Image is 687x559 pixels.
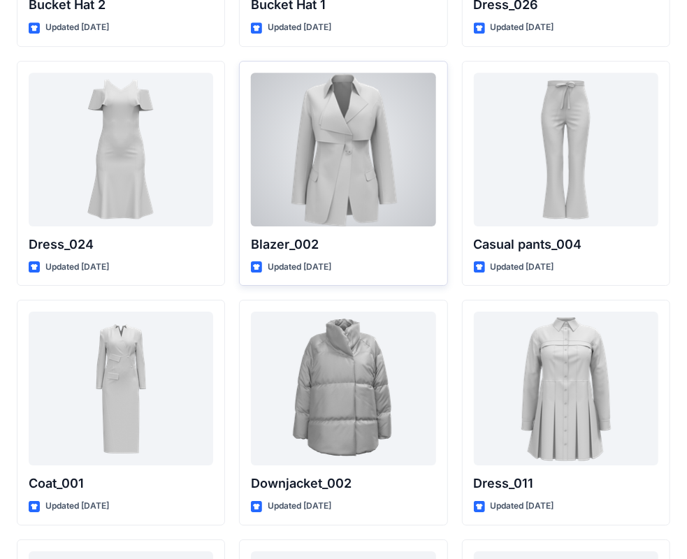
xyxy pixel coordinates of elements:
p: Updated [DATE] [491,20,554,35]
p: Coat_001 [29,474,213,493]
p: Updated [DATE] [268,499,331,514]
a: Casual pants_004 [474,73,658,226]
p: Updated [DATE] [45,499,109,514]
p: Dress_024 [29,235,213,254]
p: Updated [DATE] [268,260,331,275]
p: Updated [DATE] [491,260,554,275]
a: Downjacket_002 [251,312,435,465]
p: Casual pants_004 [474,235,658,254]
a: Dress_011 [474,312,658,465]
p: Updated [DATE] [268,20,331,35]
p: Dress_011 [474,474,658,493]
a: Coat_001 [29,312,213,465]
p: Updated [DATE] [491,499,554,514]
p: Downjacket_002 [251,474,435,493]
p: Updated [DATE] [45,20,109,35]
p: Updated [DATE] [45,260,109,275]
a: Dress_024 [29,73,213,226]
p: Blazer_002 [251,235,435,254]
a: Blazer_002 [251,73,435,226]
